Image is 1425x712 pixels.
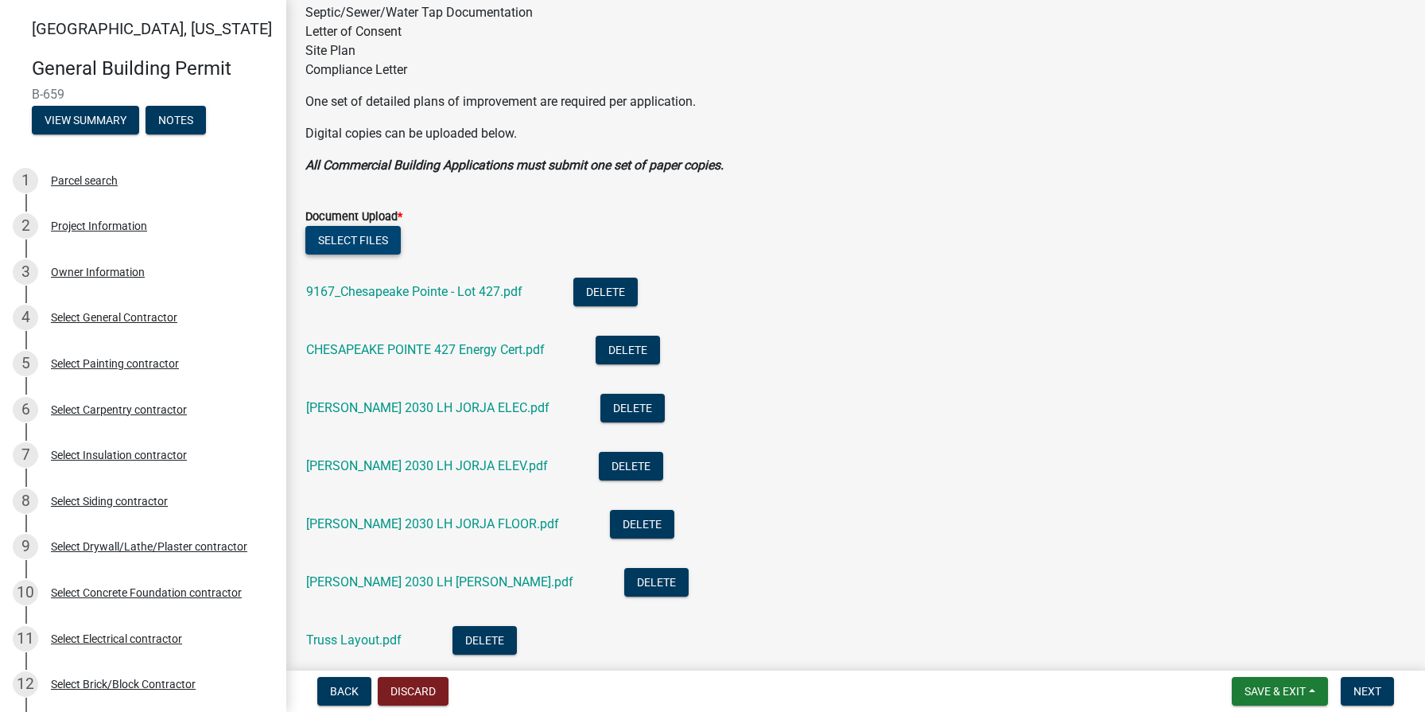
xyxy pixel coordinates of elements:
button: View Summary [32,106,139,134]
button: Select files [305,226,401,255]
button: Discard [378,677,448,706]
div: Select Concrete Foundation contractor [51,587,242,598]
span: Next [1353,685,1381,698]
a: [PERSON_NAME] 2030 LH JORJA FLOOR.pdf [306,516,559,531]
div: 3 [13,259,38,285]
button: Delete [596,336,660,364]
span: Save & Exit [1244,685,1306,698]
wm-modal-confirm: Notes [146,115,206,127]
wm-modal-confirm: Delete Document [600,402,665,417]
div: 5 [13,351,38,376]
div: 10 [13,580,38,605]
div: 1 [13,168,38,193]
button: Delete [573,278,638,306]
strong: All Commercial Building Applications must submit one set of paper copies. [305,158,724,173]
div: Owner Information [51,267,145,278]
div: Project Information [51,220,147,231]
button: Back [317,677,371,706]
div: Select Brick/Block Contractor [51,679,196,690]
div: Select Siding contractor [51,496,168,507]
div: 12 [13,671,38,697]
div: 11 [13,626,38,652]
a: [PERSON_NAME] 2030 LH JORJA ELEV.pdf [306,458,548,473]
div: Select Painting contractor [51,358,179,369]
h4: General Building Permit [32,57,274,80]
div: Parcel search [51,175,118,186]
a: [PERSON_NAME] 2030 LH [PERSON_NAME].pdf [306,574,573,589]
div: 4 [13,305,38,330]
wm-modal-confirm: Delete Document [452,634,517,649]
div: 6 [13,397,38,422]
a: Truss Layout.pdf [306,632,402,648]
wm-modal-confirm: Delete Document [573,286,638,301]
wm-modal-confirm: Delete Document [599,460,663,475]
wm-modal-confirm: Delete Document [624,576,689,591]
span: B-659 [32,87,254,102]
button: Notes [146,106,206,134]
label: Document Upload [305,212,402,223]
span: [GEOGRAPHIC_DATA], [US_STATE] [32,19,272,38]
wm-modal-confirm: Delete Document [610,518,674,533]
button: Delete [600,394,665,422]
a: 9167_Chesapeake Pointe - Lot 427.pdf [306,284,522,299]
div: Select Insulation contractor [51,449,187,461]
span: Back [330,685,359,698]
button: Delete [599,452,663,481]
wm-modal-confirm: Delete Document [596,344,660,359]
button: Save & Exit [1232,677,1328,706]
div: Select Drywall/Lathe/Plaster contractor [51,541,247,552]
div: Select Electrical contractor [51,633,182,644]
button: Delete [624,568,689,597]
button: Delete [610,510,674,539]
div: Select Carpentry contractor [51,404,187,415]
button: Next [1341,677,1394,706]
div: 8 [13,488,38,514]
p: Digital copies can be uploaded below. [305,124,1406,143]
div: 2 [13,213,38,239]
p: One set of detailed plans of improvement are required per application. [305,92,1406,111]
a: [PERSON_NAME] 2030 LH JORJA ELEC.pdf [306,400,549,415]
div: 7 [13,442,38,468]
wm-modal-confirm: Summary [32,115,139,127]
a: CHESAPEAKE POINTE 427 Energy Cert.pdf [306,342,545,357]
div: 9 [13,534,38,559]
button: Delete [452,626,517,655]
div: Select General Contractor [51,312,177,323]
